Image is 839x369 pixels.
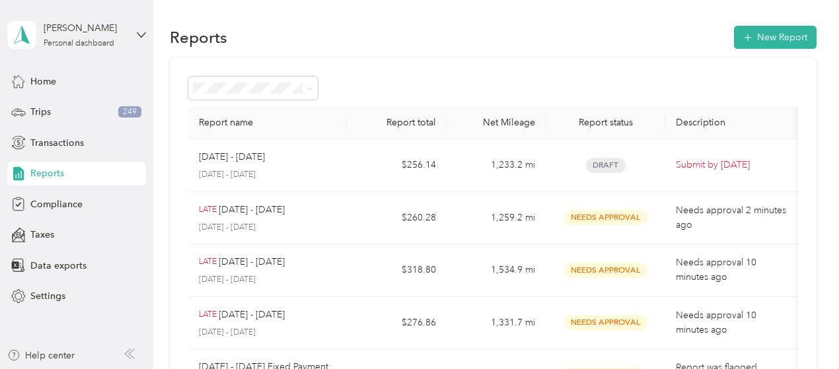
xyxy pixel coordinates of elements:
div: Personal dashboard [44,40,114,48]
td: 1,259.2 mi [447,192,546,245]
th: Report name [188,106,347,139]
p: [DATE] - [DATE] [219,255,285,269]
span: Draft [586,158,626,173]
div: Report status [556,117,655,128]
iframe: Everlance-gr Chat Button Frame [765,295,839,369]
th: Report total [347,106,446,139]
span: Needs Approval [564,210,647,225]
span: Settings [30,289,65,303]
td: $318.80 [347,244,446,297]
span: Needs Approval [564,263,647,278]
div: [PERSON_NAME] [44,21,126,35]
p: [DATE] - [DATE] [199,222,337,234]
th: Description [665,106,798,139]
td: $256.14 [347,139,446,192]
button: Help center [7,349,75,362]
span: Home [30,75,56,88]
span: Needs Approval [564,315,647,330]
p: [DATE] - [DATE] [199,327,337,339]
p: [DATE] - [DATE] [199,169,337,181]
p: Submit by [DATE] [676,158,787,172]
td: 1,331.7 mi [447,297,546,350]
p: [DATE] - [DATE] [199,150,265,164]
h1: Reports [170,30,227,44]
p: [DATE] - [DATE] [219,308,285,322]
p: LATE [199,309,217,321]
td: $260.28 [347,192,446,245]
p: LATE [199,204,217,216]
button: New Report [734,26,817,49]
p: LATE [199,256,217,268]
span: Reports [30,166,64,180]
span: Taxes [30,228,54,242]
p: Needs approval 2 minutes ago [676,203,787,232]
span: Data exports [30,259,87,273]
span: Transactions [30,136,84,150]
p: [DATE] - [DATE] [219,203,285,217]
p: Needs approval 10 minutes ago [676,255,787,285]
p: [DATE] - [DATE] [199,274,337,286]
td: 1,233.2 mi [447,139,546,192]
span: Compliance [30,197,83,211]
p: Needs approval 10 minutes ago [676,308,787,337]
td: 1,534.9 mi [447,244,546,297]
th: Net Mileage [447,106,546,139]
span: Trips [30,105,51,119]
td: $276.86 [347,297,446,350]
span: 249 [118,106,141,118]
